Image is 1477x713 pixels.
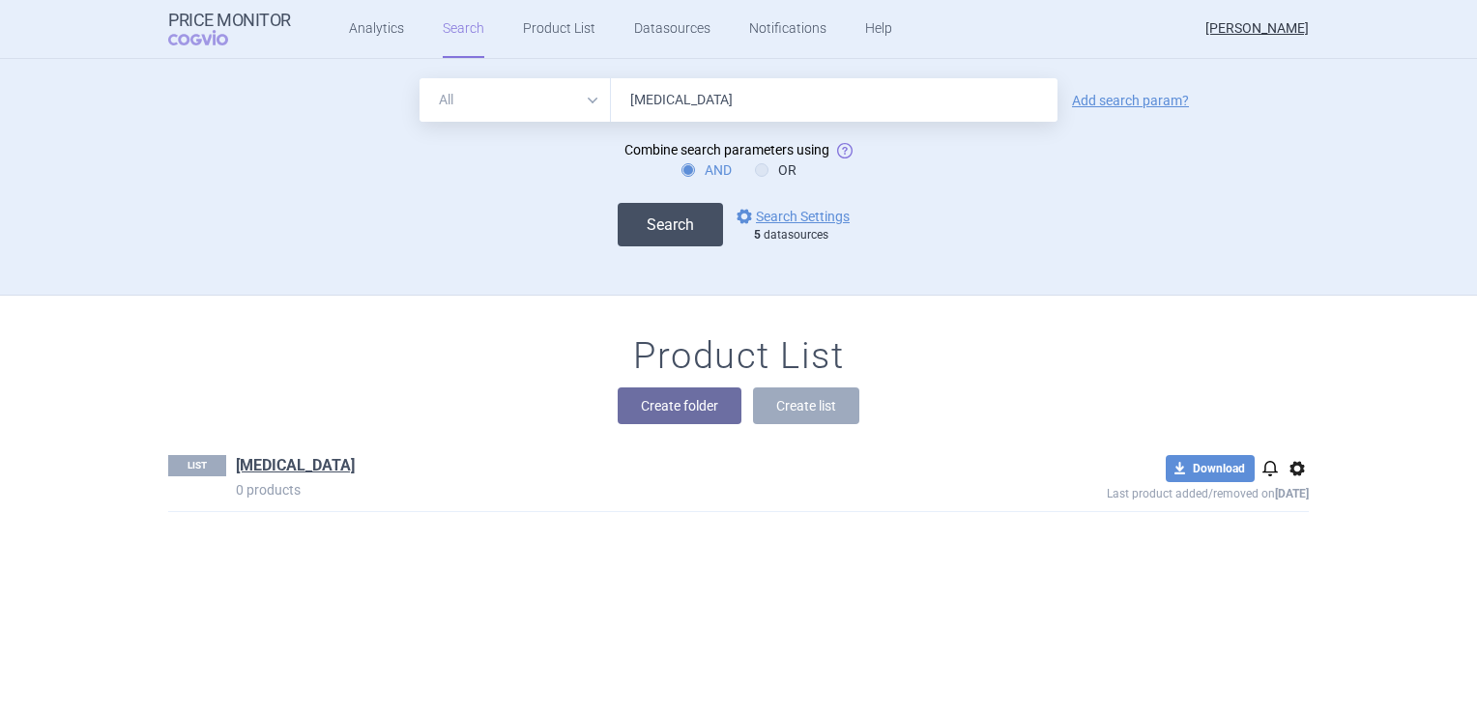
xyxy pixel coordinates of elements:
[1072,94,1189,107] a: Add search param?
[1275,487,1309,500] strong: [DATE]
[733,205,850,228] a: Search Settings
[624,142,829,157] span: Combine search parameters using
[681,160,732,180] label: AND
[236,455,355,476] a: [MEDICAL_DATA]
[618,387,741,424] button: Create folder
[967,482,1309,500] p: Last product added/removed on
[168,11,291,47] a: Price MonitorCOGVIO
[633,334,844,379] h1: Product List
[753,387,859,424] button: Create list
[755,160,796,180] label: OR
[168,30,255,45] span: COGVIO
[236,480,967,499] p: 0 products
[236,455,355,480] h1: lenvima
[168,11,291,30] strong: Price Monitor
[618,203,723,246] button: Search
[754,228,761,242] strong: 5
[754,228,859,243] div: datasources
[1166,455,1255,482] button: Download
[168,455,226,476] p: LIST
